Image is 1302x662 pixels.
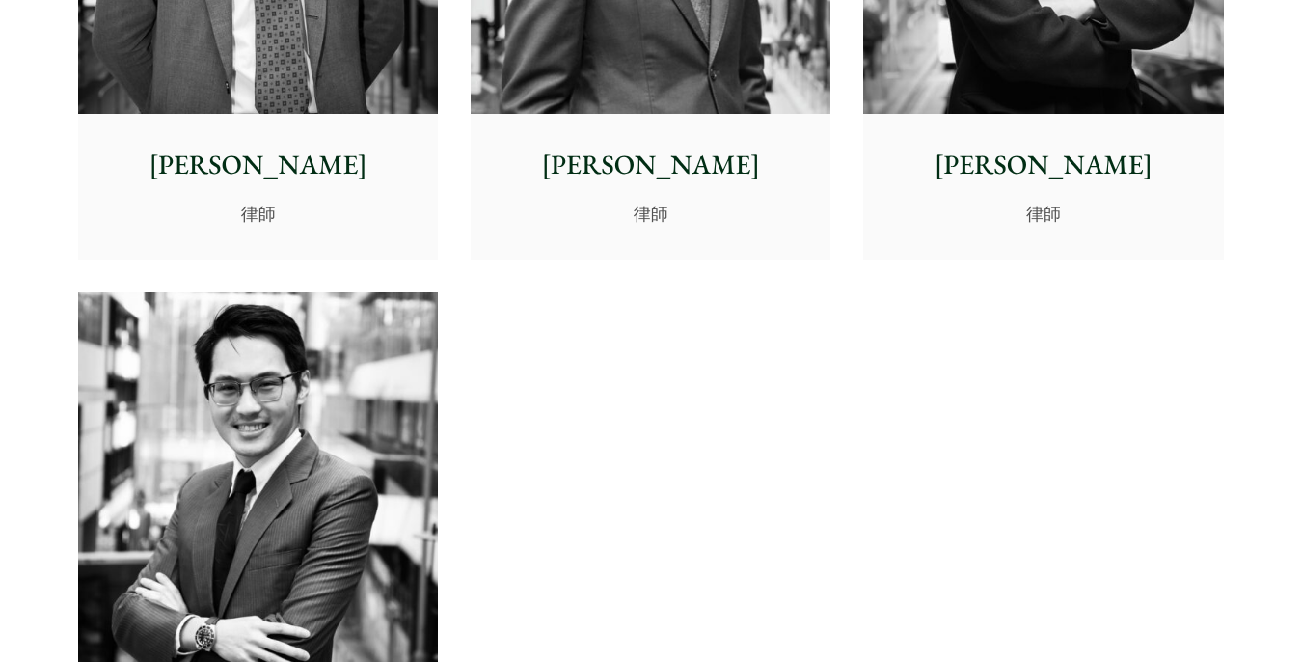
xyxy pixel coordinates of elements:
[486,145,815,185] p: [PERSON_NAME]
[879,201,1207,227] p: 律師
[486,201,815,227] p: 律師
[94,201,422,227] p: 律師
[879,145,1207,185] p: [PERSON_NAME]
[94,145,422,185] p: [PERSON_NAME]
